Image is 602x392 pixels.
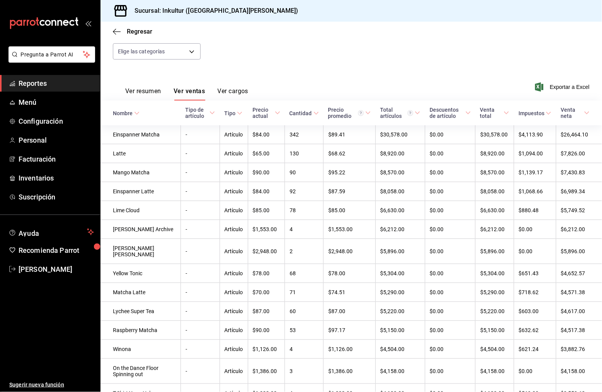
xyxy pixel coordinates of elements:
td: - [181,201,220,220]
span: Cantidad [290,110,319,116]
span: Venta neta [561,107,590,119]
span: Precio promedio [328,107,371,119]
td: $0.00 [425,201,476,220]
td: 4 [285,220,324,239]
td: $95.22 [324,163,376,182]
td: $90.00 [248,163,285,182]
td: $651.43 [514,264,556,283]
td: $1,094.00 [514,144,556,163]
td: - [181,359,220,384]
td: $5,150.00 [476,321,514,340]
td: $87.00 [324,302,376,321]
td: - [181,220,220,239]
td: - [181,302,220,321]
button: Pregunta a Parrot AI [9,46,95,63]
td: Artículo [220,125,248,144]
td: $8,570.00 [476,163,514,182]
td: $0.00 [425,144,476,163]
td: $4,652.57 [556,264,602,283]
td: Artículo [220,302,248,321]
td: $7,826.00 [556,144,602,163]
td: Einspanner Latte [101,182,181,201]
span: Venta total [480,107,509,119]
td: Artículo [220,321,248,340]
td: $0.00 [425,359,476,384]
td: $5,896.00 [556,239,602,264]
td: 78 [285,201,324,220]
td: $2,948.00 [248,239,285,264]
button: Ver resumen [125,87,161,101]
td: 71 [285,283,324,302]
td: $1,126.00 [248,340,285,359]
div: Tipo [224,110,235,116]
td: 92 [285,182,324,201]
td: Artículo [220,340,248,359]
button: open_drawer_menu [85,20,91,26]
span: Ayuda [19,227,84,237]
td: Artículo [220,264,248,283]
td: $4,504.00 [476,340,514,359]
td: On the Dance Floor Spinning out [101,359,181,384]
span: Personal [19,135,94,145]
td: $0.00 [514,220,556,239]
td: $1,553.00 [248,220,285,239]
td: $4,517.38 [556,321,602,340]
td: $621.24 [514,340,556,359]
td: Artículo [220,239,248,264]
td: $5,749.52 [556,201,602,220]
div: Precio actual [252,107,273,119]
span: Configuración [19,116,94,126]
td: $4,617.00 [556,302,602,321]
span: Elige las categorías [118,48,165,55]
td: 3 [285,359,324,384]
div: navigation tabs [125,87,248,101]
td: $3,882.76 [556,340,602,359]
td: 2 [285,239,324,264]
td: Artículo [220,359,248,384]
td: $70.00 [248,283,285,302]
td: $1,126.00 [324,340,376,359]
td: $5,896.00 [476,239,514,264]
div: Impuestos [518,110,544,116]
td: Matcha Latte [101,283,181,302]
span: Regresar [127,28,152,35]
td: Raspberry Matcha [101,321,181,340]
span: [PERSON_NAME] [19,264,94,274]
span: Nombre [113,110,140,116]
span: Impuestos [518,110,551,116]
button: Ver cargos [218,87,249,101]
td: $0.00 [425,239,476,264]
td: $0.00 [514,359,556,384]
span: Menú [19,97,94,107]
td: Lychee Super Tea [101,302,181,321]
td: $4,158.00 [375,359,425,384]
td: $6,989.34 [556,182,602,201]
td: $85.00 [248,201,285,220]
td: $78.00 [324,264,376,283]
td: $30,578.00 [476,125,514,144]
div: Total artículos [380,107,413,119]
td: $0.00 [425,321,476,340]
td: $0.00 [514,239,556,264]
span: Total artículos [380,107,420,119]
td: - [181,239,220,264]
td: $74.51 [324,283,376,302]
td: $87.59 [324,182,376,201]
td: $6,212.00 [556,220,602,239]
button: Regresar [113,28,152,35]
a: Pregunta a Parrot AI [5,56,95,64]
td: $0.00 [425,163,476,182]
td: $0.00 [425,125,476,144]
td: $5,290.00 [375,283,425,302]
td: $85.00 [324,201,376,220]
td: $84.00 [248,125,285,144]
span: Sugerir nueva función [9,381,94,389]
td: 130 [285,144,324,163]
td: 342 [285,125,324,144]
td: $26,464.10 [556,125,602,144]
td: $4,571.38 [556,283,602,302]
button: Ver ventas [174,87,205,101]
td: $4,158.00 [476,359,514,384]
td: $5,896.00 [375,239,425,264]
td: [PERSON_NAME] [PERSON_NAME] [101,239,181,264]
